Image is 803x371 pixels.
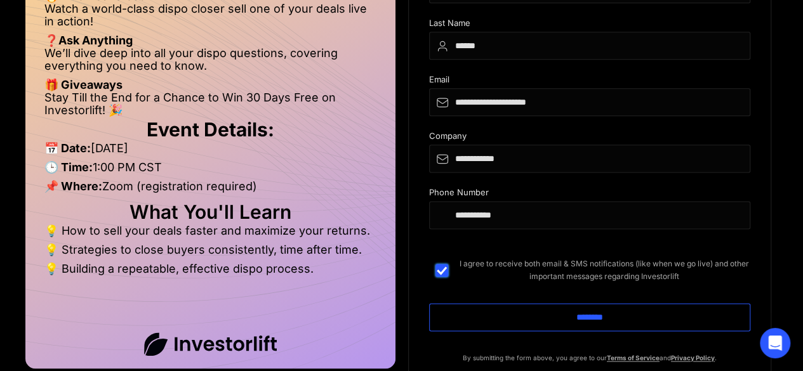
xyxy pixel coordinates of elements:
strong: 🎁 Giveaways [44,78,123,91]
div: Email [429,75,751,88]
li: Watch a world-class dispo closer sell one of your deals live in action! [44,3,376,34]
li: We’ll dive deep into all your dispo questions, covering everything you need to know. [44,47,376,79]
li: 💡 Strategies to close buyers consistently, time after time. [44,244,376,263]
a: Terms of Service [607,354,660,361]
div: Company [429,131,751,145]
p: By submitting the form above, you agree to our and . [429,351,751,364]
a: Privacy Policy [671,354,715,361]
li: Stay Till the End for a Chance to Win 30 Days Free on Investorlift! 🎉 [44,91,376,117]
h2: What You'll Learn [44,205,376,218]
div: Last Name [429,18,751,32]
strong: 📌 Where: [44,179,102,193]
li: [DATE] [44,142,376,161]
li: Zoom (registration required) [44,180,376,199]
div: Phone Number [429,188,751,201]
strong: ❓Ask Anything [44,34,133,47]
strong: 🕒 Time: [44,160,93,174]
li: 💡 How to sell your deals faster and maximize your returns. [44,225,376,244]
strong: Event Details: [147,118,274,141]
span: I agree to receive both email & SMS notifications (like when we go live) and other important mess... [458,257,751,283]
li: 💡 Building a repeatable, effective dispo process. [44,263,376,275]
div: Open Intercom Messenger [760,328,790,358]
strong: 📅 Date: [44,141,91,155]
li: 1:00 PM CST [44,161,376,180]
